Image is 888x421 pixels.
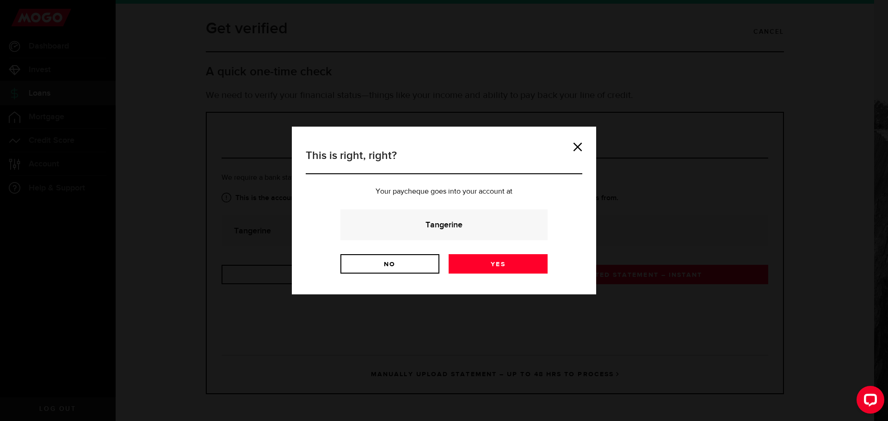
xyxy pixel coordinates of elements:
[306,147,582,174] h3: This is right, right?
[306,188,582,195] p: Your paycheque goes into your account at
[353,219,535,231] strong: Tangerine
[449,254,548,274] a: Yes
[340,254,439,274] a: No
[849,382,888,421] iframe: LiveChat chat widget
